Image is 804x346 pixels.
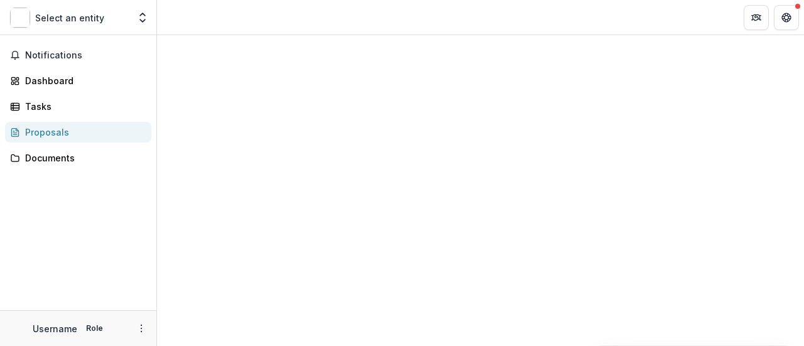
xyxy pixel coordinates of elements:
[25,50,146,61] span: Notifications
[774,5,799,30] button: Get Help
[33,322,77,335] p: Username
[134,5,151,30] button: Open entity switcher
[35,11,104,24] p: Select an entity
[5,70,151,91] a: Dashboard
[5,45,151,65] button: Notifications
[25,151,141,165] div: Documents
[5,122,151,143] a: Proposals
[25,100,141,113] div: Tasks
[25,126,141,139] div: Proposals
[744,5,769,30] button: Partners
[134,321,149,336] button: More
[5,148,151,168] a: Documents
[10,8,30,28] img: Select an entity
[82,323,107,334] p: Role
[25,74,141,87] div: Dashboard
[5,96,151,117] a: Tasks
